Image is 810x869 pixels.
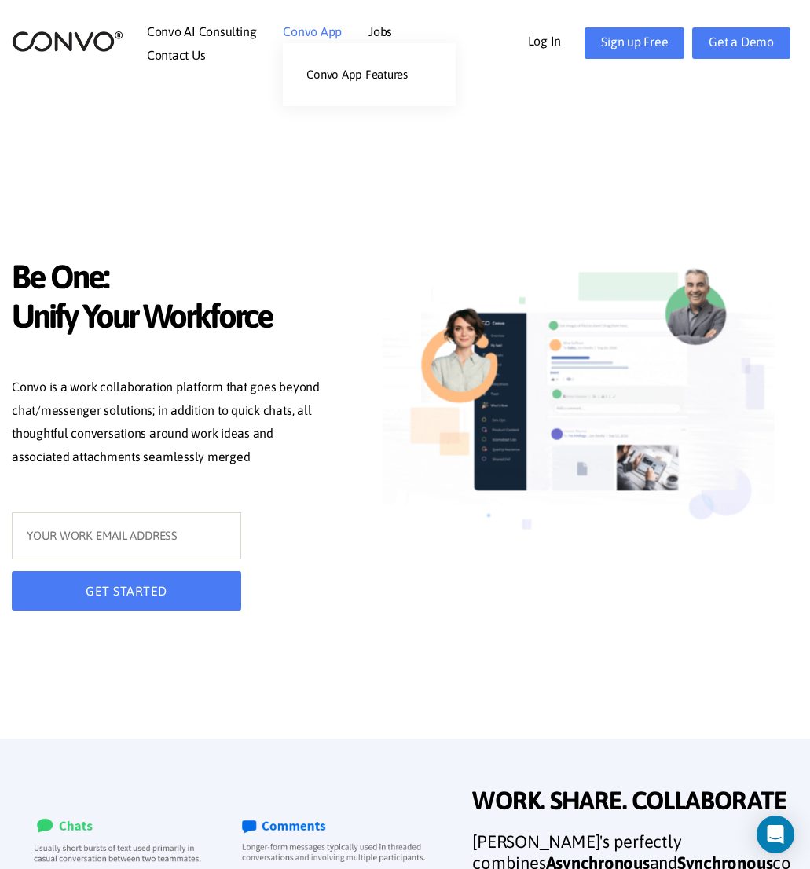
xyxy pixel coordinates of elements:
[368,25,392,38] a: Jobs
[12,571,241,610] button: GET STARTED
[12,257,326,300] span: Be One:
[283,59,456,90] a: Convo App Features
[382,255,775,560] img: image_not_found
[283,25,342,38] a: Convo App
[528,27,585,53] a: Log In
[692,27,790,59] a: Get a Demo
[12,376,326,473] p: Convo is a work collaboration platform that goes beyond chat/messenger solutions; in addition to ...
[12,296,326,339] span: Unify Your Workforce
[12,30,123,53] img: logo_2.png
[147,49,206,61] a: Contact Us
[472,786,798,819] span: WORK. SHARE. COLLABORATE
[585,27,684,59] a: Sign up Free
[12,512,241,559] input: YOUR WORK EMAIL ADDRESS
[147,25,256,38] a: Convo AI Consulting
[757,816,794,853] div: Open Intercom Messenger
